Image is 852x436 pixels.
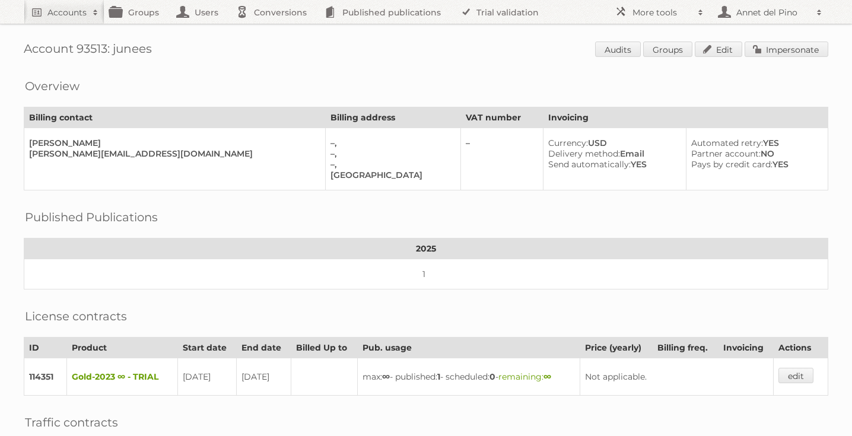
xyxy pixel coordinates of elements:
[548,138,588,148] span: Currency:
[719,338,774,358] th: Invoicing
[24,338,67,358] th: ID
[24,358,67,396] td: 114351
[695,42,742,57] a: Edit
[358,358,580,396] td: max: - published: - scheduled: -
[24,107,326,128] th: Billing contact
[330,159,451,170] div: –,
[489,371,495,382] strong: 0
[358,338,580,358] th: Pub. usage
[580,338,652,358] th: Price (yearly)
[237,358,291,396] td: [DATE]
[237,338,291,358] th: End date
[29,138,316,148] div: [PERSON_NAME]
[691,148,818,159] div: NO
[382,371,390,382] strong: ∞
[632,7,692,18] h2: More tools
[177,358,236,396] td: [DATE]
[548,159,676,170] div: YES
[24,259,828,289] td: 1
[733,7,810,18] h2: Annet del Pino
[778,368,813,383] a: edit
[548,148,620,159] span: Delivery method:
[774,338,828,358] th: Actions
[595,42,641,57] a: Audits
[291,338,357,358] th: Billed Up to
[460,107,543,128] th: VAT number
[25,413,118,431] h2: Traffic contracts
[177,338,236,358] th: Start date
[460,128,543,190] td: –
[25,307,127,325] h2: License contracts
[691,159,818,170] div: YES
[330,170,451,180] div: [GEOGRAPHIC_DATA]
[643,42,692,57] a: Groups
[498,371,551,382] span: remaining:
[653,338,719,358] th: Billing freq.
[691,138,818,148] div: YES
[691,148,761,159] span: Partner account:
[437,371,440,382] strong: 1
[330,138,451,148] div: –,
[691,159,772,170] span: Pays by credit card:
[543,371,551,382] strong: ∞
[25,208,158,226] h2: Published Publications
[330,148,451,159] div: –,
[548,159,631,170] span: Send automatically:
[24,42,828,59] h1: Account 93513: junees
[29,148,316,159] div: [PERSON_NAME][EMAIL_ADDRESS][DOMAIN_NAME]
[67,358,178,396] td: Gold-2023 ∞ - TRIAL
[580,358,773,396] td: Not applicable.
[25,77,80,95] h2: Overview
[24,238,828,259] th: 2025
[67,338,178,358] th: Product
[47,7,87,18] h2: Accounts
[745,42,828,57] a: Impersonate
[548,148,676,159] div: Email
[543,107,828,128] th: Invoicing
[326,107,461,128] th: Billing address
[548,138,676,148] div: USD
[691,138,763,148] span: Automated retry:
